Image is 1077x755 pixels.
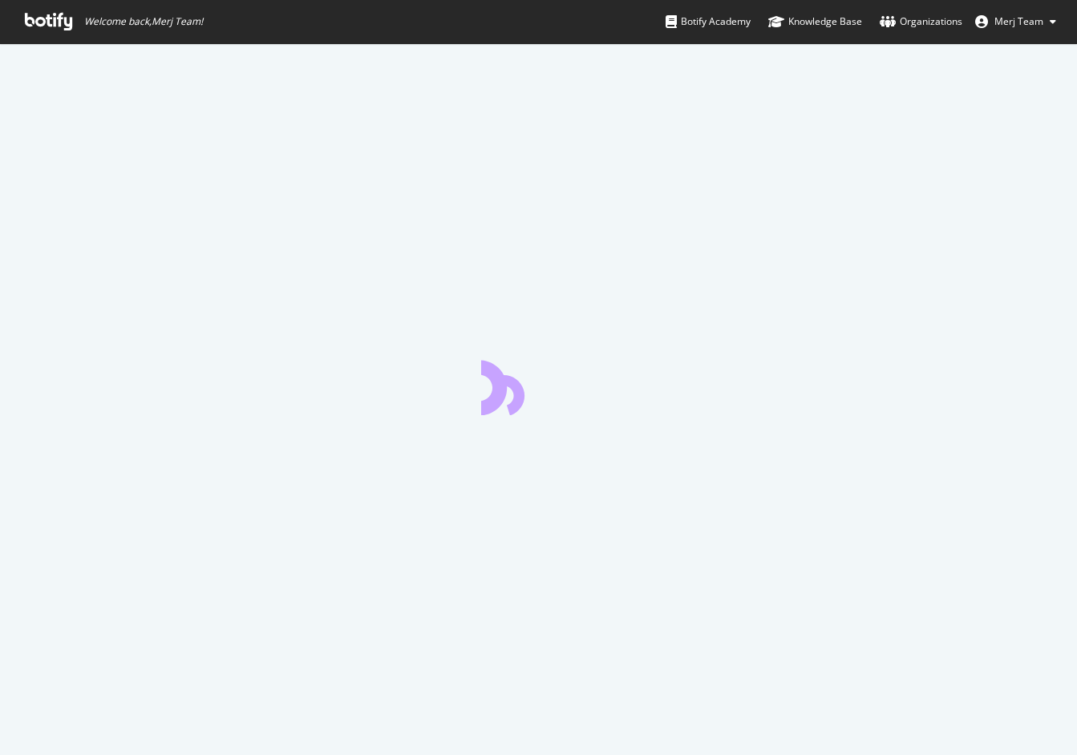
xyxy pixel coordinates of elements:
div: Knowledge Base [768,14,862,30]
div: Botify Academy [666,14,751,30]
button: Merj Team [962,9,1069,34]
div: animation [481,357,597,415]
div: Organizations [880,14,962,30]
span: Welcome back, Merj Team ! [84,15,203,28]
span: Merj Team [994,14,1043,28]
